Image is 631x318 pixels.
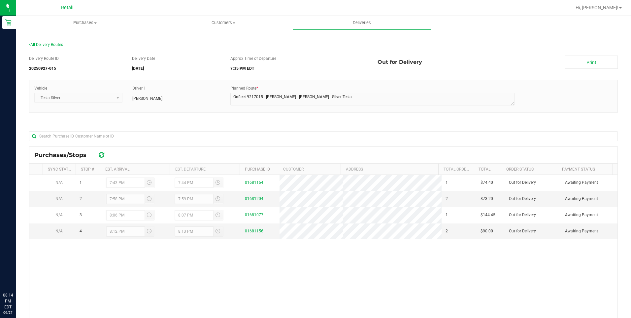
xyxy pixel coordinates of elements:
[105,167,129,172] a: Est. Arrival
[29,131,618,141] input: Search Purchase ID, Customer Name or ID
[481,228,493,234] span: $90.00
[230,56,276,61] label: Approx Time of Departure
[341,164,438,175] th: Address
[154,20,292,26] span: Customers
[16,16,154,30] a: Purchases
[245,229,263,233] a: 01681156
[80,212,82,218] span: 3
[565,196,598,202] span: Awaiting Payment
[3,310,13,315] p: 09/27
[154,16,292,30] a: Customers
[34,85,47,91] label: Vehicle
[55,213,63,217] span: N/A
[479,167,490,172] a: Total
[61,5,74,11] span: Retail
[509,179,536,186] span: Out for Delivery
[29,42,63,47] span: All Delivery Routes
[509,196,536,202] span: Out for Delivery
[576,5,618,10] span: Hi, [PERSON_NAME]!
[132,85,146,91] label: Driver 1
[446,179,448,186] span: 1
[16,20,154,26] span: Purchases
[230,66,368,71] h5: 7:35 PM EDT
[278,164,341,175] th: Customer
[80,179,82,186] span: 1
[81,167,94,172] a: Stop #
[34,151,93,159] span: Purchases/Stops
[378,56,422,69] span: Out for Delivery
[132,56,155,61] label: Delivery Date
[245,213,263,217] a: 01681077
[3,292,13,310] p: 08:14 PM EDT
[481,212,495,218] span: $144.45
[446,228,448,234] span: 2
[29,66,56,71] strong: 20250927-015
[7,265,26,285] iframe: Resource center
[132,66,220,71] h5: [DATE]
[344,20,380,26] span: Deliveries
[446,196,448,202] span: 2
[55,180,63,185] span: N/A
[509,228,536,234] span: Out for Delivery
[55,229,63,233] span: N/A
[245,196,263,201] a: 01681204
[506,167,534,172] a: Order Status
[565,179,598,186] span: Awaiting Payment
[481,179,493,186] span: $74.40
[5,19,12,26] inline-svg: Retail
[48,167,73,172] a: Sync Status
[293,16,431,30] a: Deliveries
[562,167,595,172] a: Payment Status
[80,196,82,202] span: 2
[446,212,448,218] span: 1
[80,228,82,234] span: 4
[55,196,63,201] span: N/A
[565,212,598,218] span: Awaiting Payment
[245,180,263,185] a: 01681164
[230,85,258,91] label: Planned Route
[29,56,59,61] label: Delivery Route ID
[565,56,618,69] a: Print Manifest
[170,164,239,175] th: Est. Departure
[132,96,162,101] span: [PERSON_NAME]
[245,167,270,172] a: Purchase ID
[438,164,473,175] th: Total Order Lines
[509,212,536,218] span: Out for Delivery
[481,196,493,202] span: $73.20
[565,228,598,234] span: Awaiting Payment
